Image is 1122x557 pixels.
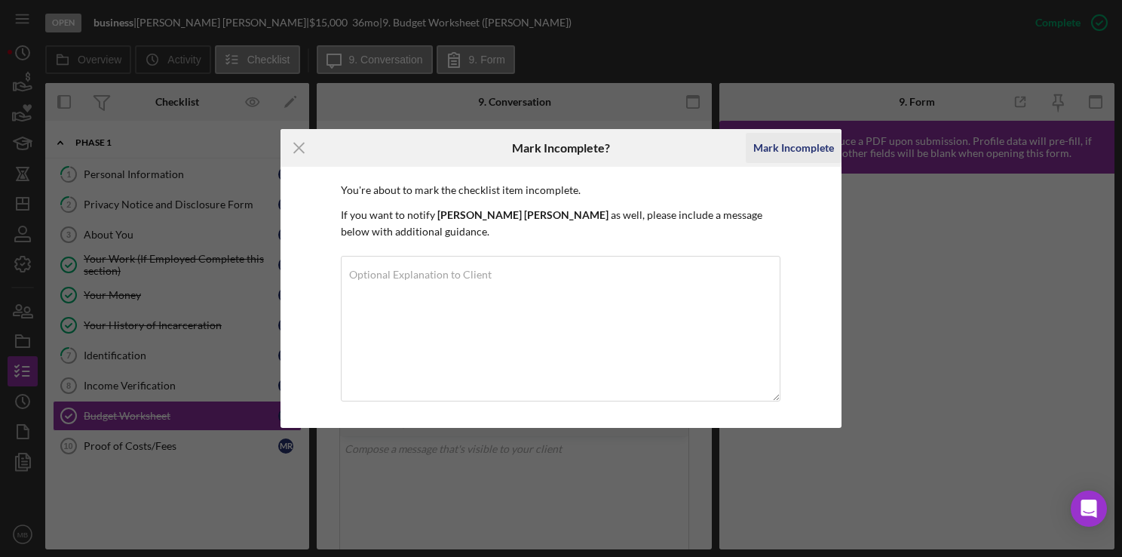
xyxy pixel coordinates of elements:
label: Optional Explanation to Client [349,269,492,281]
p: If you want to notify as well, please include a message below with additional guidance. [341,207,781,241]
button: Mark Incomplete [746,133,841,163]
h6: Mark Incomplete? [512,141,610,155]
b: [PERSON_NAME] [PERSON_NAME] [437,208,609,221]
div: Mark Incomplete [753,133,834,163]
div: Open Intercom Messenger [1071,491,1107,527]
p: You're about to mark the checklist item incomplete. [341,182,781,198]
